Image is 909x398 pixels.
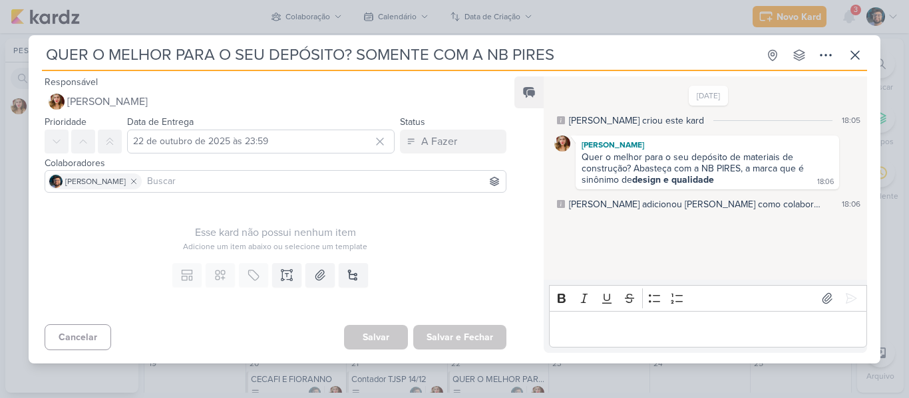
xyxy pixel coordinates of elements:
div: Thaís criou este kard [569,114,704,128]
img: Eduardo Pinheiro [49,175,63,188]
input: Select a date [127,130,395,153]
div: Quer o melhor para o seu depósito de materiais de construção? Abasteça com a NB PIRES, a marca qu... [582,151,807,185]
button: Cancelar [45,324,111,350]
input: Kard Sem Título [42,43,758,67]
label: Responsável [45,76,98,88]
input: Buscar [144,173,503,189]
button: A Fazer [400,130,506,153]
div: Adicione um item abaixo ou selecione um template [45,241,506,252]
div: 18:05 [842,114,860,126]
span: [PERSON_NAME] [65,175,126,187]
div: A Fazer [421,134,457,149]
div: 18:06 [817,177,834,187]
div: Thaís adicionou Eduardo como colaborador(a) [569,197,823,211]
label: Status [400,116,425,128]
img: Thaís Leite [554,136,570,151]
label: Data de Entrega [127,116,194,128]
strong: design e qualidade [632,174,714,185]
div: Editor editing area: main [549,311,867,348]
img: Thaís Leite [49,94,65,110]
div: Colaboradores [45,156,506,170]
div: Este log é visível à todos no kard [557,116,565,124]
div: Esse kard não possui nenhum item [45,225,506,241]
div: [PERSON_NAME] [578,138,836,151]
button: [PERSON_NAME] [45,90,506,114]
div: 18:06 [842,198,860,210]
div: Editor toolbar [549,285,867,311]
div: Este log é visível à todos no kard [557,200,565,208]
span: [PERSON_NAME] [67,94,148,110]
label: Prioridade [45,116,87,128]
